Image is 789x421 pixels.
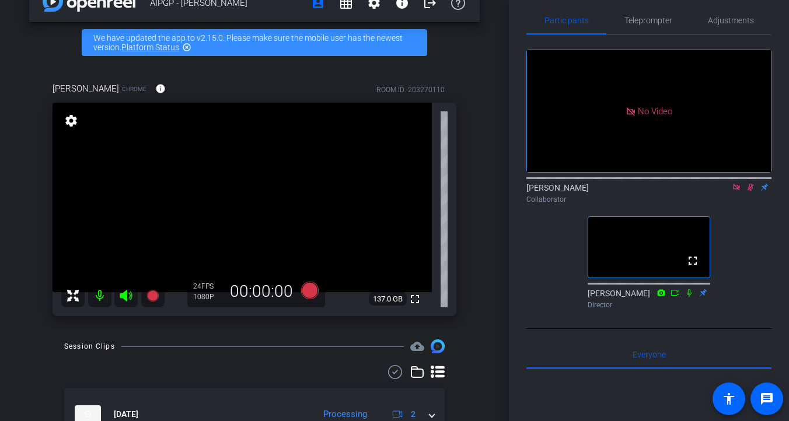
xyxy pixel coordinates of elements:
div: We have updated the app to v2.15.0. Please make sure the mobile user has the newest version. [82,29,427,56]
div: 1080P [193,292,222,301]
span: [DATE] [114,408,138,420]
mat-icon: highlight_off [182,43,191,52]
div: [PERSON_NAME] [588,287,710,310]
span: FPS [201,282,214,290]
span: 137.0 GB [369,292,407,306]
div: 00:00:00 [222,282,301,301]
span: 2 [411,408,416,420]
div: Director [588,300,710,310]
div: Session Clips [64,341,115,352]
div: Collaborator [526,194,771,205]
mat-icon: fullscreen [686,254,700,268]
span: No Video [638,106,672,116]
div: Processing [317,408,373,421]
div: ROOM ID: 203270110 [376,85,445,95]
span: Everyone [633,350,666,359]
mat-icon: message [760,392,774,406]
div: [PERSON_NAME] [526,182,771,205]
mat-icon: accessibility [722,392,736,406]
mat-icon: info [155,83,166,94]
span: Teleprompter [624,16,672,24]
span: Chrome [122,85,146,93]
span: Participants [544,16,589,24]
span: Adjustments [708,16,754,24]
span: Destinations for your clips [410,339,424,353]
mat-icon: cloud_upload [410,339,424,353]
img: Session clips [431,339,445,353]
span: [PERSON_NAME] [53,82,119,95]
mat-icon: fullscreen [408,292,422,306]
a: Platform Status [121,43,179,52]
div: 24 [193,282,222,291]
mat-icon: settings [63,114,79,128]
